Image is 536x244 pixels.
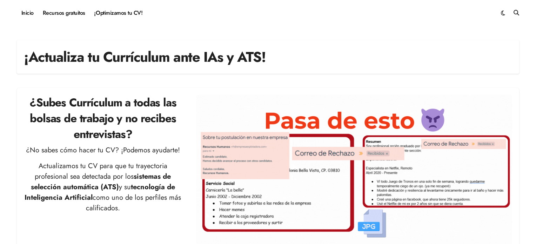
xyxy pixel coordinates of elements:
p: Actualizamos tu CV para que tu trayectoria profesional sea detectada por los y su como uno de los... [24,161,182,213]
strong: tecnología de Inteligencia Artificial [25,182,175,203]
a: Recursos gratuitos [38,4,90,22]
h2: ¿Subes Currículum a todas las bolsas de trabajo y no recibes entrevistas? [24,95,182,142]
a: Inicio [17,4,38,22]
a: ¡Optimizamos tu CV! [90,4,147,22]
p: ¿No sabes cómo hacer tu CV? ¡Podemos ayudarte! [24,145,182,156]
h1: ¡Actualiza tu Currículum ante IAs y ATS! [24,47,266,67]
strong: sistemas de selección automática (ATS) [31,171,171,192]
